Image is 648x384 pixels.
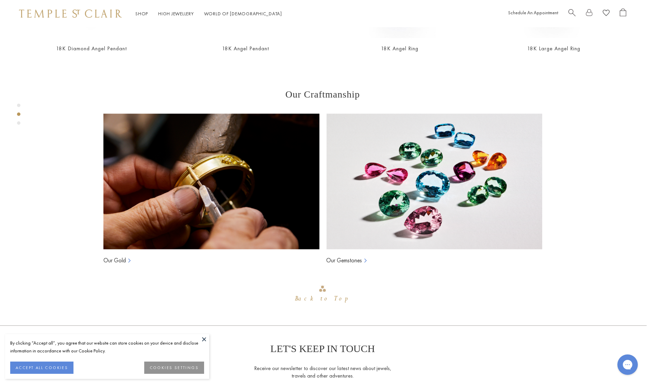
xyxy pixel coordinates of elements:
a: Our Gold [103,256,126,264]
a: World of [DEMOGRAPHIC_DATA]World of [DEMOGRAPHIC_DATA] [204,11,282,17]
a: 18K Angel Pendant [222,45,269,52]
a: Search [568,8,576,19]
a: High JewelleryHigh Jewellery [158,11,194,17]
h3: Our Craftmanship [103,89,542,100]
div: Go to top [295,285,350,305]
button: ACCEPT ALL COOKIES [10,362,73,374]
p: LET'S KEEP IN TOUCH [270,343,375,354]
a: Our Gemstones [326,256,362,264]
p: Receive our newsletter to discover our latest news about jewels, travels and other adventures. [254,365,392,380]
a: View Wishlist [603,8,610,19]
a: 18K Angel Ring [381,45,418,52]
nav: Main navigation [135,10,282,18]
div: Back to Top [295,293,350,305]
img: Ball Chains [326,114,542,249]
img: Ball Chains [103,114,319,249]
iframe: Gorgias live chat messenger [614,352,641,377]
a: 18K Large Angel Ring [527,45,580,52]
div: Product gallery navigation [17,102,20,130]
img: Temple St. Clair [19,10,122,18]
div: By clicking “Accept all”, you agree that our website can store cookies on your device and disclos... [10,339,204,355]
a: 18K Diamond Angel Pendant [56,45,127,52]
a: Schedule An Appointment [508,10,558,16]
a: Open Shopping Bag [620,8,626,19]
a: ShopShop [135,11,148,17]
button: COOKIES SETTINGS [144,362,204,374]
